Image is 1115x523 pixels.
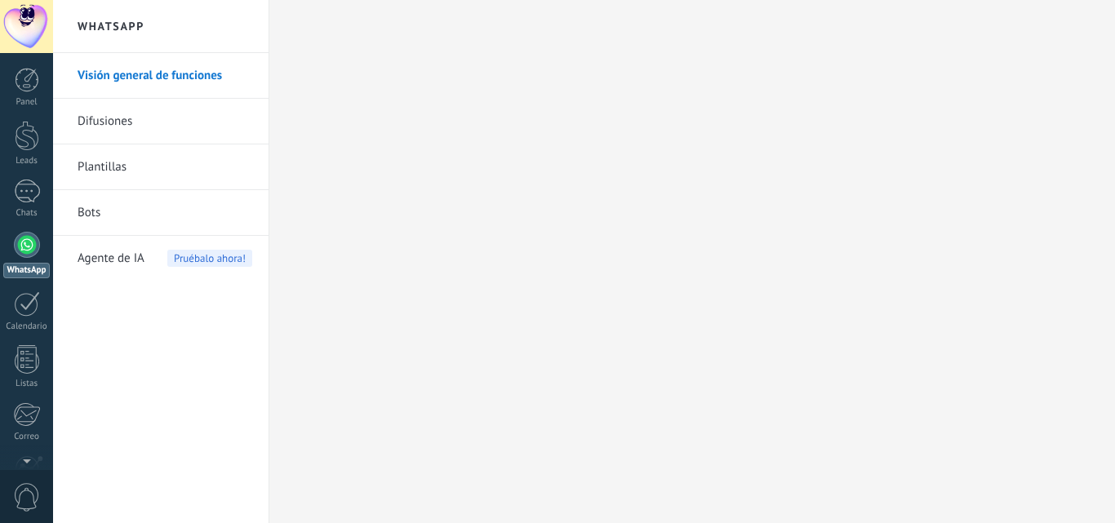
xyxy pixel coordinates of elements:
[78,144,252,190] a: Plantillas
[53,236,269,281] li: Agente de IA
[78,236,252,281] a: Agente de IAPruébalo ahora!
[3,263,50,278] div: WhatsApp
[53,99,269,144] li: Difusiones
[78,53,252,99] a: Visión general de funciones
[53,190,269,236] li: Bots
[3,432,51,442] div: Correo
[78,99,252,144] a: Difusiones
[78,236,144,281] span: Agente de IA
[167,250,252,267] span: Pruébalo ahora!
[53,53,269,99] li: Visión general de funciones
[3,208,51,219] div: Chats
[3,156,51,166] div: Leads
[53,144,269,190] li: Plantillas
[3,321,51,332] div: Calendario
[78,190,252,236] a: Bots
[3,97,51,108] div: Panel
[3,379,51,389] div: Listas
